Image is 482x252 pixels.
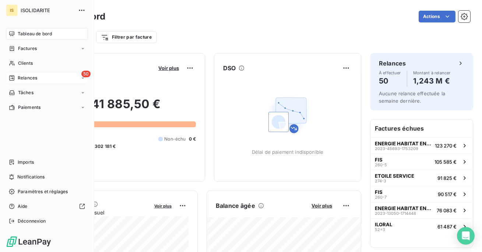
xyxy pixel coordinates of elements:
[21,7,74,13] span: ISOLIDARITE
[6,4,18,16] div: IS
[419,11,455,22] button: Actions
[6,186,88,198] a: Paramètres et réglages
[309,202,334,209] button: Voir plus
[379,71,401,75] span: À effectuer
[18,104,41,111] span: Paiements
[375,163,387,167] span: 260-5
[375,179,386,183] span: 274-3
[6,236,52,248] img: Logo LeanPay
[375,211,416,216] span: 2023-13050-1714448
[375,205,434,211] span: ENERGIE HABITAT ENVIRONNEMENT
[216,201,255,210] h6: Balance âgée
[413,71,451,75] span: Montant à relancer
[438,191,457,197] span: 90 517 €
[6,72,88,84] a: 50Relances
[42,209,149,216] span: Chiffre d'affaires mensuel
[435,143,457,149] span: 123 270 €
[92,143,116,150] span: -302 181 €
[158,65,179,71] span: Voir plus
[18,31,52,37] span: Tableau de bord
[189,136,196,142] span: 0 €
[379,75,401,87] h4: 50
[18,218,46,224] span: Déconnexion
[164,136,186,142] span: Non-échu
[6,43,88,54] a: Factures
[42,97,196,119] h2: 1 741 885,50 €
[375,141,432,146] span: ENERGIE HABITAT ENVIRONNEMENT
[375,189,383,195] span: FIS
[370,202,473,218] button: ENERGIE HABITAT ENVIRONNEMENT2023-13050-171444876 083 €
[370,153,473,170] button: FIS260-5105 585 €
[6,200,88,212] a: Aide
[379,90,445,104] span: Aucune relance effectuée la semaine dernière.
[370,137,473,153] button: ENERGIE HABITAT ENVIRONNEMENT2023-45693-1753209123 270 €
[96,31,156,43] button: Filtrer par facture
[223,64,236,72] h6: DSO
[437,175,457,181] span: 91 825 €
[413,75,451,87] h4: 1,243 M €
[437,224,457,230] span: 61 487 €
[264,92,311,139] img: Empty state
[152,202,174,209] button: Voir plus
[379,59,406,68] h6: Relances
[18,89,34,96] span: Tâches
[370,218,473,234] button: ILORAL52=361 487 €
[370,186,473,202] button: FIS260-790 517 €
[18,75,37,81] span: Relances
[154,203,172,209] span: Voir plus
[17,174,45,180] span: Notifications
[370,170,473,186] button: ETOILE SERVICE274-391 825 €
[375,173,414,179] span: ETOILE SERVICE
[6,87,88,99] a: Tâches
[18,159,34,166] span: Imports
[18,45,37,52] span: Factures
[18,60,33,67] span: Clients
[18,188,68,195] span: Paramètres et réglages
[437,207,457,213] span: 76 083 €
[375,227,385,232] span: 52=3
[6,102,88,113] a: Paiements
[6,156,88,168] a: Imports
[312,203,332,209] span: Voir plus
[375,157,383,163] span: FIS
[18,203,28,210] span: Aide
[434,159,457,165] span: 105 585 €
[375,146,418,151] span: 2023-45693-1753209
[457,227,475,245] div: Open Intercom Messenger
[6,57,88,69] a: Clients
[252,149,324,155] span: Délai de paiement indisponible
[375,221,392,227] span: ILORAL
[81,71,91,77] span: 50
[156,65,181,71] button: Voir plus
[6,28,88,40] a: Tableau de bord
[370,120,473,137] h6: Factures échues
[375,195,387,199] span: 260-7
